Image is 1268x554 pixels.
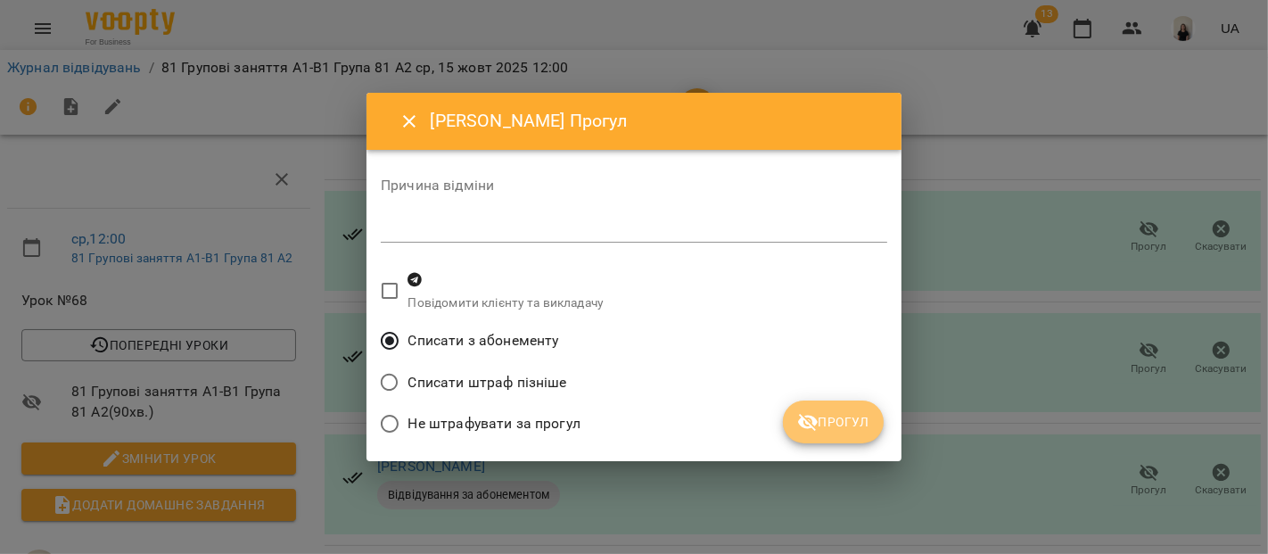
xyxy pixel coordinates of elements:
[381,178,887,193] label: Причина відміни
[797,411,869,433] span: Прогул
[388,100,431,143] button: Close
[408,413,580,434] span: Не штрафувати за прогул
[783,401,884,443] button: Прогул
[408,372,567,393] span: Списати штраф пізніше
[408,294,605,312] p: Повідомити клієнту та викладачу
[431,107,880,135] h6: [PERSON_NAME] Прогул
[408,330,559,351] span: Списати з абонементу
